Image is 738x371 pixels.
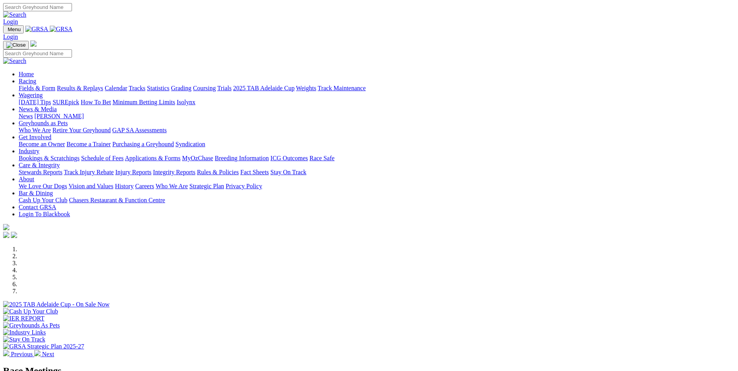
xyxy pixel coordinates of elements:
[81,155,123,161] a: Schedule of Fees
[3,33,18,40] a: Login
[19,141,65,147] a: Become an Owner
[3,336,45,343] img: Stay On Track
[19,162,60,168] a: Care & Integrity
[19,204,56,210] a: Contact GRSA
[115,169,151,175] a: Injury Reports
[19,71,34,77] a: Home
[19,106,57,112] a: News & Media
[19,78,36,84] a: Racing
[3,41,29,49] button: Toggle navigation
[81,99,111,105] a: How To Bet
[3,224,9,230] img: logo-grsa-white.png
[68,183,113,189] a: Vision and Values
[19,183,735,190] div: About
[19,176,34,182] a: About
[19,169,735,176] div: Care & Integrity
[197,169,239,175] a: Rules & Policies
[53,127,111,133] a: Retire Your Greyhound
[19,127,51,133] a: Who We Are
[25,26,48,33] img: GRSA
[177,99,195,105] a: Isolynx
[3,308,58,315] img: Cash Up Your Club
[3,301,110,308] img: 2025 TAB Adelaide Cup - On Sale Now
[193,85,216,91] a: Coursing
[3,350,9,356] img: chevron-left-pager-white.svg
[19,85,55,91] a: Fields & Form
[270,155,308,161] a: ICG Outcomes
[19,148,39,154] a: Industry
[135,183,154,189] a: Careers
[64,169,114,175] a: Track Injury Rebate
[19,85,735,92] div: Racing
[147,85,170,91] a: Statistics
[57,85,103,91] a: Results & Replays
[19,190,53,196] a: Bar & Dining
[3,3,72,11] input: Search
[112,141,174,147] a: Purchasing a Greyhound
[11,351,33,357] span: Previous
[3,18,18,25] a: Login
[189,183,224,189] a: Strategic Plan
[240,169,269,175] a: Fact Sheets
[34,351,54,357] a: Next
[318,85,366,91] a: Track Maintenance
[105,85,127,91] a: Calendar
[3,315,44,322] img: IER REPORT
[215,155,269,161] a: Breeding Information
[19,99,51,105] a: [DATE] Tips
[3,11,26,18] img: Search
[19,92,43,98] a: Wagering
[156,183,188,189] a: Who We Are
[6,42,26,48] img: Close
[11,232,17,238] img: twitter.svg
[3,25,24,33] button: Toggle navigation
[19,211,70,217] a: Login To Blackbook
[217,85,231,91] a: Trials
[67,141,111,147] a: Become a Trainer
[50,26,73,33] img: GRSA
[19,169,62,175] a: Stewards Reports
[3,329,46,336] img: Industry Links
[3,322,60,329] img: Greyhounds As Pets
[3,351,34,357] a: Previous
[233,85,294,91] a: 2025 TAB Adelaide Cup
[3,343,84,350] img: GRSA Strategic Plan 2025-27
[19,197,735,204] div: Bar & Dining
[30,40,37,47] img: logo-grsa-white.png
[153,169,195,175] a: Integrity Reports
[34,350,40,356] img: chevron-right-pager-white.svg
[296,85,316,91] a: Weights
[19,120,68,126] a: Greyhounds as Pets
[171,85,191,91] a: Grading
[125,155,181,161] a: Applications & Forms
[8,26,21,32] span: Menu
[182,155,213,161] a: MyOzChase
[19,113,735,120] div: News & Media
[19,155,735,162] div: Industry
[53,99,79,105] a: SUREpick
[309,155,334,161] a: Race Safe
[19,113,33,119] a: News
[19,183,67,189] a: We Love Our Dogs
[19,127,735,134] div: Greyhounds as Pets
[3,49,72,58] input: Search
[112,99,175,105] a: Minimum Betting Limits
[175,141,205,147] a: Syndication
[34,113,84,119] a: [PERSON_NAME]
[3,58,26,65] img: Search
[19,197,67,203] a: Cash Up Your Club
[112,127,167,133] a: GAP SA Assessments
[270,169,306,175] a: Stay On Track
[226,183,262,189] a: Privacy Policy
[19,134,51,140] a: Get Involved
[115,183,133,189] a: History
[19,99,735,106] div: Wagering
[19,155,79,161] a: Bookings & Scratchings
[129,85,145,91] a: Tracks
[42,351,54,357] span: Next
[69,197,165,203] a: Chasers Restaurant & Function Centre
[3,232,9,238] img: facebook.svg
[19,141,735,148] div: Get Involved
